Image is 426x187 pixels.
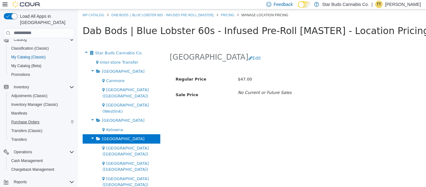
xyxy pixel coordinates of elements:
[9,118,42,126] a: Purchase Orders
[1,83,77,91] button: Inventory
[28,118,45,123] span: Kelowna
[11,63,41,68] span: My Catalog (Beta)
[11,120,40,125] span: Purchase Orders
[6,91,77,100] button: Adjustments (Classic)
[9,45,51,52] a: Classification (Classic)
[371,1,373,8] p: |
[6,44,77,53] button: Classification (Classic)
[17,13,74,26] span: Load All Apps in [GEOGRAPHIC_DATA]
[6,165,77,174] button: Chargeback Management
[11,93,47,98] span: Adjustments (Classic)
[6,135,77,144] button: Transfers
[9,92,50,100] a: Adjustments (Classic)
[11,148,35,156] button: Operations
[11,137,27,142] span: Transfers
[9,62,44,70] a: My Catalog (Beta)
[24,127,67,132] span: [GEOGRAPHIC_DATA]
[11,102,58,107] span: Inventory Manager (Classic)
[9,110,74,117] span: Manifests
[377,1,381,8] span: TT
[24,60,67,64] span: [GEOGRAPHIC_DATA]
[14,150,32,155] span: Operations
[9,101,61,108] a: Inventory Manager (Classic)
[9,45,74,52] span: Classification (Classic)
[9,53,48,61] a: My Catalog (Classic)
[11,178,29,186] button: Reports
[6,156,77,165] button: Cash Management
[24,152,71,163] span: [GEOGRAPHIC_DATA] ([GEOGRAPHIC_DATA])
[9,166,57,173] a: Chargeback Management
[6,100,77,109] button: Inventory Manager (Classic)
[11,55,46,60] span: My Catalog (Classic)
[24,167,71,178] span: [GEOGRAPHIC_DATA] ([GEOGRAPHIC_DATA])
[11,83,31,91] button: Inventory
[9,166,74,173] span: Chargeback Management
[9,53,74,61] span: My Catalog (Classic)
[9,62,74,70] span: My Catalog (Beta)
[9,92,74,100] span: Adjustments (Classic)
[9,127,45,135] a: Transfers (Classic)
[322,1,369,8] p: Star Buds Cannabis Co.
[14,180,27,185] span: Reports
[385,1,421,8] p: [PERSON_NAME]
[1,148,77,156] button: Operations
[160,67,174,72] span: $47.00
[1,178,77,186] button: Reports
[9,136,29,143] a: Transfers
[5,3,26,8] a: My Catalog
[6,53,77,62] button: My Catalog (Classic)
[11,128,42,133] span: Transfers (Classic)
[98,67,128,72] span: Regular Price
[9,71,33,78] a: Promotions
[143,3,156,8] a: Pricing
[98,83,120,88] span: Sale Price
[6,70,77,79] button: Promotions
[14,37,27,42] span: Catalog
[22,51,61,55] span: Inter-store Transfer
[6,109,77,118] button: Manifests
[9,71,74,78] span: Promotions
[274,1,293,7] span: Feedback
[170,43,186,55] button: Edit
[92,43,170,53] h2: [GEOGRAPHIC_DATA]
[11,148,74,156] span: Operations
[24,78,71,89] span: [GEOGRAPHIC_DATA] ([GEOGRAPHIC_DATA])
[28,69,46,74] span: Canmore
[11,36,74,43] span: Catalog
[1,35,77,44] button: Catalog
[33,3,136,8] a: Dab Bods | Blue Lobster 60s - Infused Pre-Roll [MASTER]
[6,118,77,126] button: Purchase Orders
[163,3,210,8] span: Manage Location Pricing
[9,157,45,165] a: Cash Management
[160,81,214,86] i: No Current or Future Sales
[11,83,74,91] span: Inventory
[11,178,74,186] span: Reports
[14,85,29,90] span: Inventory
[9,101,74,108] span: Inventory Manager (Classic)
[5,16,351,27] span: Dab Bods | Blue Lobster 60s - Infused Pre-Roll [MASTER] - Location Pricing
[24,109,67,113] span: [GEOGRAPHIC_DATA]
[11,36,29,43] button: Catalog
[11,167,54,172] span: Chargeback Management
[17,41,65,46] span: Star Buds Cannabis Co.
[9,118,74,126] span: Purchase Orders
[9,110,30,117] a: Manifests
[6,62,77,70] button: My Catalog (Beta)
[9,127,74,135] span: Transfers (Classic)
[12,1,41,7] img: Cova
[11,111,27,116] span: Manifests
[11,46,49,51] span: Classification (Classic)
[298,1,311,8] input: Dark Mode
[24,93,71,104] span: [GEOGRAPHIC_DATA] (Westlink)
[6,126,77,135] button: Transfers (Classic)
[24,136,71,147] span: [GEOGRAPHIC_DATA] ([GEOGRAPHIC_DATA])
[9,136,74,143] span: Transfers
[375,1,383,8] div: Tannis Talarico
[9,157,74,165] span: Cash Management
[11,72,30,77] span: Promotions
[11,158,43,163] span: Cash Management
